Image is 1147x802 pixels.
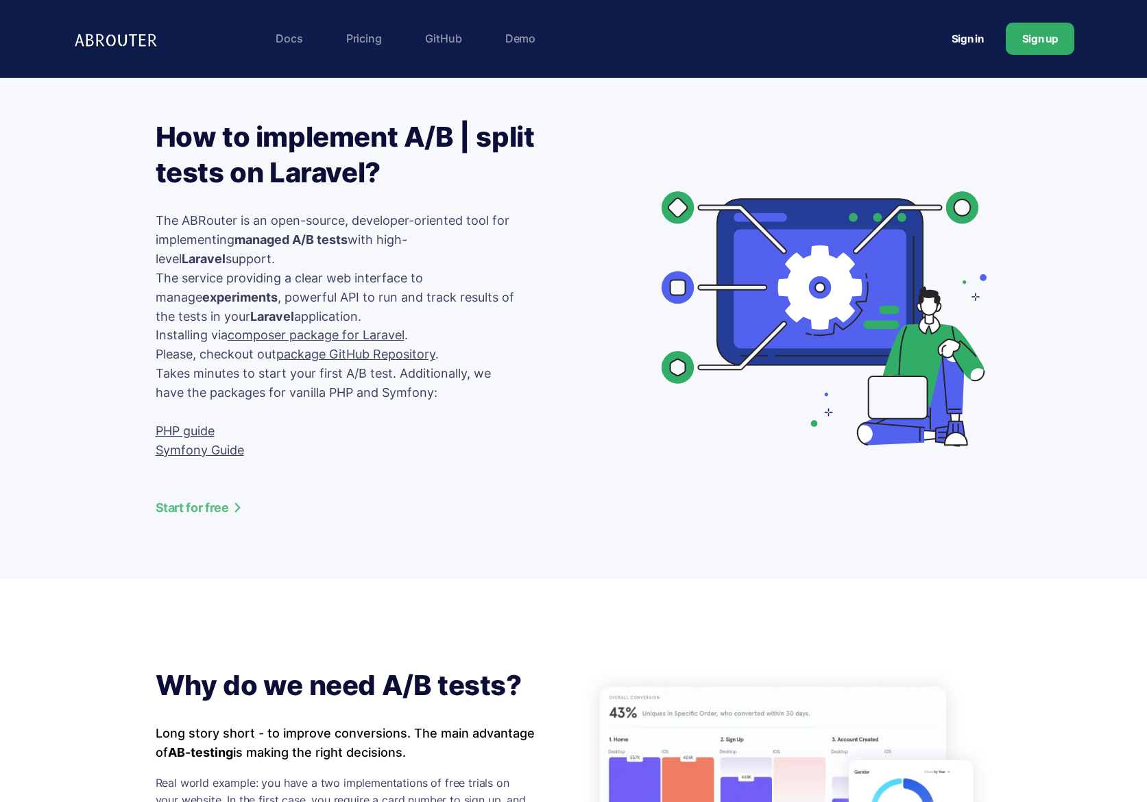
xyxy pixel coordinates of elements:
[156,119,540,191] h1: How to implement A/B | split tests on Laravel?
[182,252,226,266] b: Laravel
[276,347,435,361] a: package GitHub Repository
[202,290,278,304] b: experiments
[156,424,215,438] a: PHP guide
[156,443,244,457] a: Symfony Guide
[156,211,516,517] p: The ABRouter is an open-source, developer-oriented tool for implementing with high-level support....
[648,146,992,490] img: Image
[250,309,294,324] b: Laravel
[228,328,405,342] a: composer package for Laravel
[269,25,309,52] a: Docs
[498,25,542,52] a: Demo
[935,26,1000,51] a: Sign in
[1006,23,1074,55] a: Sign up
[156,668,535,703] h2: Why do we need A/B tests?
[156,724,535,762] div: Long story short - to improve conversions. The main advantage of is making the right decisions.
[168,745,233,760] b: AB-testing
[156,498,516,517] a: Start for free
[418,25,469,52] a: GitHub
[234,232,348,247] b: managed A/B tests
[73,25,162,53] img: Logo
[339,25,389,52] a: Pricing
